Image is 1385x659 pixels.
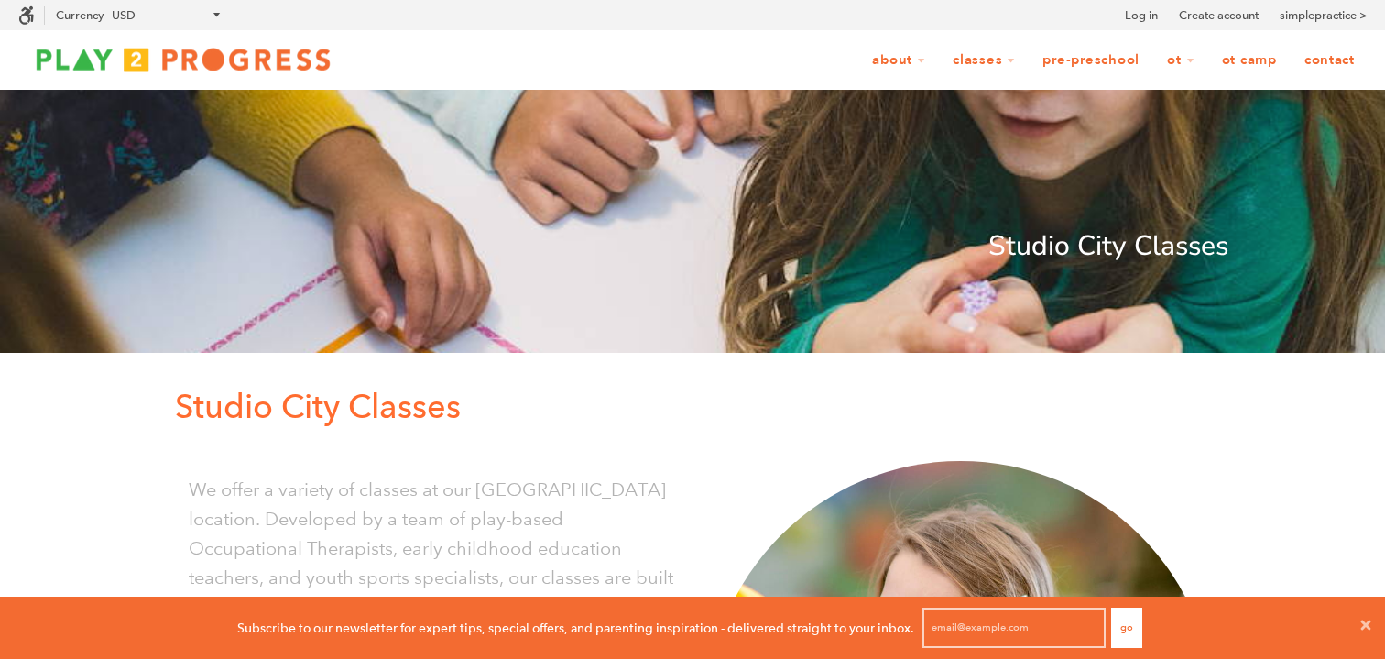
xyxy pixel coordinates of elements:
[237,618,914,638] p: Subscribe to our newsletter for expert tips, special offers, and parenting inspiration - delivere...
[1111,608,1142,648] button: Go
[1155,43,1206,78] a: OT
[1031,43,1151,78] a: Pre-Preschool
[56,8,104,22] label: Currency
[1210,43,1289,78] a: OT Camp
[1292,43,1367,78] a: Contact
[1280,6,1367,25] a: simplepractice >
[922,608,1106,648] input: email@example.com
[860,43,937,78] a: About
[175,380,1228,434] p: Studio City Classes
[189,475,679,621] p: We offer a variety of classes at our [GEOGRAPHIC_DATA] location. Developed by a team of play-base...
[157,225,1228,269] p: Studio City Classes
[941,43,1027,78] a: Classes
[18,41,348,78] img: Play2Progress logo
[1125,6,1158,25] a: Log in
[1179,6,1259,25] a: Create account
